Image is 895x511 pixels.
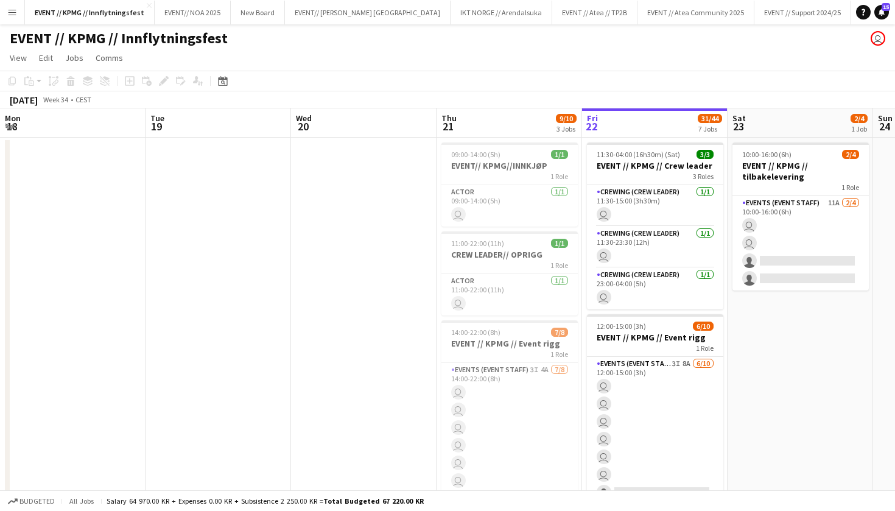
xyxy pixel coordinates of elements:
[551,150,568,159] span: 1/1
[294,119,312,133] span: 20
[556,124,576,133] div: 3 Jobs
[732,113,746,124] span: Sat
[693,322,714,331] span: 6/10
[451,150,500,159] span: 09:00-14:00 (5h)
[75,95,91,104] div: CEST
[441,185,578,227] app-card-role: Actor1/109:00-14:00 (5h)
[10,94,38,106] div: [DATE]
[441,320,578,501] app-job-card: 14:00-22:00 (8h)7/8EVENT // KPMG // Event rigg1 RoleEvents (Event Staff)3I4A7/814:00-22:00 (8h)
[6,495,57,508] button: Budgeted
[698,114,722,123] span: 31/44
[551,328,568,337] span: 7/8
[34,50,58,66] a: Edit
[150,113,164,124] span: Tue
[451,328,500,337] span: 14:00-22:00 (8h)
[587,332,723,343] h3: EVENT // KPMG // Event rigg
[587,314,723,495] app-job-card: 12:00-15:00 (3h)6/10EVENT // KPMG // Event rigg1 RoleEvents (Event Staff)3I8A6/1012:00-15:00 (3h)
[587,143,723,309] app-job-card: 11:30-04:00 (16h30m) (Sat)3/3EVENT // KPMG // Crew leader3 RolesCrewing (Crew Leader)1/111:30-15:...
[550,261,568,270] span: 1 Role
[587,160,723,171] h3: EVENT // KPMG // Crew leader
[285,1,451,24] button: EVENT// [PERSON_NAME] [GEOGRAPHIC_DATA]
[696,344,714,353] span: 1 Role
[556,114,577,123] span: 9/10
[149,119,164,133] span: 19
[742,150,791,159] span: 10:00-16:00 (6h)
[732,160,869,182] h3: EVENT // KPMG // tilbakelevering
[440,119,457,133] span: 21
[40,95,71,104] span: Week 34
[91,50,128,66] a: Comms
[874,5,889,19] a: 15
[841,183,859,192] span: 1 Role
[441,143,578,227] app-job-card: 09:00-14:00 (5h)1/1EVENT// KPMG//INNKJØP1 RoleActor1/109:00-14:00 (5h)
[441,274,578,315] app-card-role: Actor1/111:00-22:00 (11h)
[851,114,868,123] span: 2/4
[155,1,231,24] button: EVENT// NOA 2025
[587,113,598,124] span: Fri
[441,231,578,315] app-job-card: 11:00-22:00 (11h)1/1CREW LEADER// OPRIGG1 RoleActor1/111:00-22:00 (11h)
[732,196,869,291] app-card-role: Events (Event Staff)11A2/410:00-16:00 (6h)
[39,52,53,63] span: Edit
[25,1,155,24] button: EVENT // KPMG // Innflytningsfest
[754,1,851,24] button: EVENT // Support 2024/25
[323,496,424,506] span: Total Budgeted 67 220.00 KR
[851,124,867,133] div: 1 Job
[698,124,721,133] div: 7 Jobs
[3,119,21,133] span: 18
[441,249,578,260] h3: CREW LEADER// OPRIGG
[597,150,680,159] span: 11:30-04:00 (16h30m) (Sat)
[882,3,890,11] span: 15
[551,239,568,248] span: 1/1
[731,119,746,133] span: 23
[550,172,568,181] span: 1 Role
[587,227,723,268] app-card-role: Crewing (Crew Leader)1/111:30-23:30 (12h)
[5,50,32,66] a: View
[587,268,723,309] app-card-role: Crewing (Crew Leader)1/123:00-04:00 (5h)
[871,31,885,46] app-user-avatar: Ylva Barane
[732,143,869,291] app-job-card: 10:00-16:00 (6h)2/4EVENT // KPMG // tilbakelevering1 RoleEvents (Event Staff)11A2/410:00-16:00 (6h)
[67,496,96,506] span: All jobs
[60,50,88,66] a: Jobs
[878,113,893,124] span: Sun
[587,185,723,227] app-card-role: Crewing (Crew Leader)1/111:30-15:00 (3h30m)
[5,113,21,124] span: Mon
[842,150,859,159] span: 2/4
[10,29,228,48] h1: EVENT // KPMG // Innflytningsfest
[10,52,27,63] span: View
[697,150,714,159] span: 3/3
[597,322,646,331] span: 12:00-15:00 (3h)
[231,1,285,24] button: New Board
[96,52,123,63] span: Comms
[107,496,424,506] div: Salary 64 970.00 KR + Expenses 0.00 KR + Subsistence 2 250.00 KR =
[637,1,754,24] button: EVENT // Atea Community 2025
[552,1,637,24] button: EVENT // Atea // TP2B
[451,1,552,24] button: IKT NORGE // Arendalsuka
[19,497,55,506] span: Budgeted
[451,239,504,248] span: 11:00-22:00 (11h)
[296,113,312,124] span: Wed
[441,338,578,349] h3: EVENT // KPMG // Event rigg
[550,350,568,359] span: 1 Role
[693,172,714,181] span: 3 Roles
[876,119,893,133] span: 24
[585,119,598,133] span: 22
[65,52,83,63] span: Jobs
[441,160,578,171] h3: EVENT// KPMG//INNKJØP
[441,113,457,124] span: Thu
